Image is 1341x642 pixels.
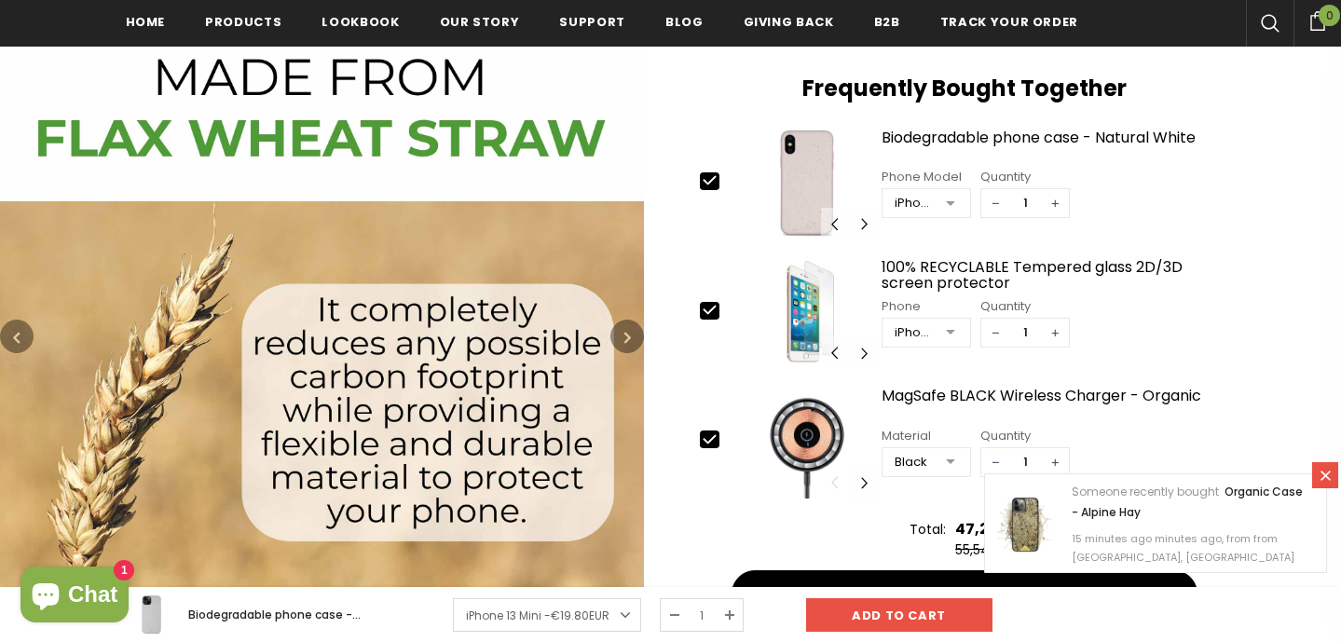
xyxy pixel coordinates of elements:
div: iPhone 6/6S/7/8/SE2/SE3 [895,323,933,342]
div: Phone Model [882,168,971,186]
div: iPhone X/XS [895,194,933,212]
span: Products [205,13,281,31]
inbox-online-store-chat: Shopify online store chat [15,567,134,627]
span: + [1041,319,1069,347]
a: iPhone 13 Mini -€19.80EUR [453,598,641,632]
span: support [559,13,625,31]
span: − [981,319,1009,347]
div: Quantity [980,297,1070,316]
span: Lookbook [322,13,399,31]
span: Someone recently bought [1072,484,1219,499]
div: Total: [910,520,946,539]
span: − [981,189,1009,217]
h2: Frequently Bought Together [700,75,1230,102]
div: Black [895,453,933,471]
button: Add selected to cart [732,570,1197,617]
span: + [1041,189,1069,217]
span: 0 [1319,5,1340,26]
span: Home [126,13,166,31]
span: €19.80EUR [551,608,609,623]
span: Our Story [440,13,520,31]
span: Giving back [744,13,834,31]
span: − [981,448,1009,476]
img: Screen Protector iPhone SE 2 [737,254,878,370]
a: MagSafe BLACK Wireless Charger - Organic [882,388,1229,420]
div: 55,54 € [955,540,1015,559]
a: Biodegradable phone case - Natural White [882,130,1229,162]
span: Track your order [940,13,1078,31]
input: Add to cart [806,598,992,632]
div: Quantity [980,168,1070,186]
div: Quantity [980,427,1070,445]
img: Biodegradable phone case - Natural White image 7 [737,125,878,240]
a: 100% RECYCLABLE Tempered glass 2D/3D screen protector [882,259,1229,292]
span: 15 minutes ago minutes ago, from from [GEOGRAPHIC_DATA], [GEOGRAPHIC_DATA] [1072,531,1294,565]
a: 0 [1293,8,1341,31]
span: B2B [874,13,900,31]
span: Add selected to cart [907,585,1022,602]
div: Phone [882,297,971,316]
span: Blog [665,13,704,31]
span: + [1041,448,1069,476]
img: MagSafe BLACK Wireless Charger - Organic image 0 [737,383,878,499]
div: Material [882,427,971,445]
div: 47,21 € [955,517,1010,540]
